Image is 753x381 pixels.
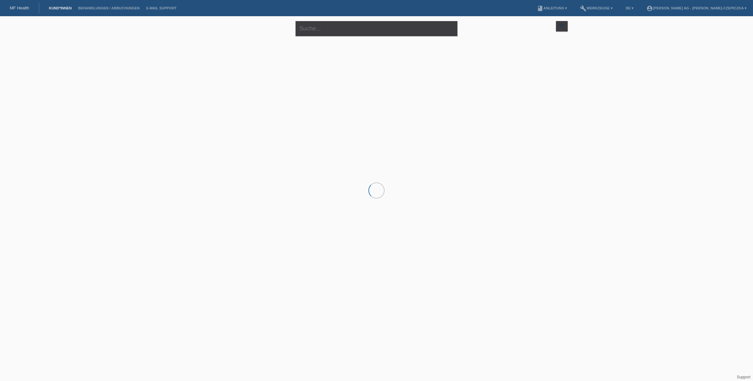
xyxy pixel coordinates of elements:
i: filter_list [558,22,565,29]
a: bookAnleitung ▾ [534,6,570,10]
a: E-Mail Support [143,6,180,10]
a: Support [737,375,750,379]
a: Kund*innen [46,6,75,10]
i: book [537,5,543,12]
i: build [580,5,586,12]
a: MF Health [10,6,29,10]
a: DE ▾ [622,6,637,10]
a: buildWerkzeuge ▾ [577,6,616,10]
input: Suche... [295,21,458,36]
a: account_circle[PERSON_NAME] AG - [PERSON_NAME]-Czepiczka ▾ [643,6,750,10]
i: account_circle [646,5,653,12]
a: Behandlungen / Abbuchungen [75,6,143,10]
